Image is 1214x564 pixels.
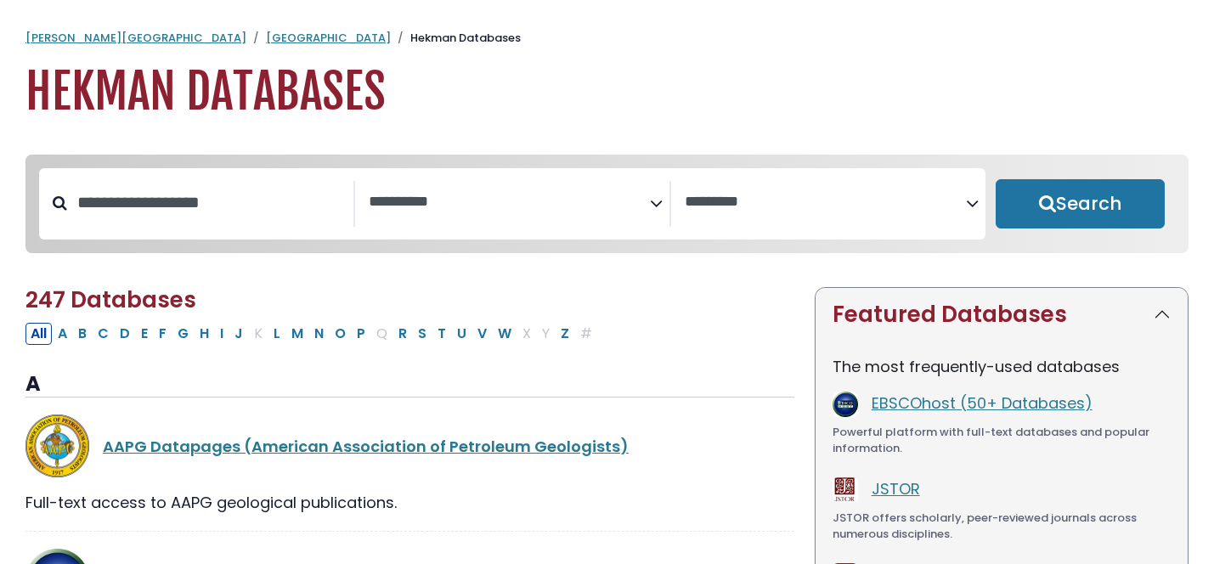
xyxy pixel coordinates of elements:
button: Filter Results T [432,323,451,345]
button: Filter Results L [268,323,285,345]
textarea: Search [369,194,650,211]
button: All [25,323,52,345]
button: Submit for Search Results [996,179,1165,228]
button: Filter Results J [229,323,248,345]
button: Filter Results U [452,323,471,345]
input: Search database by title or keyword [67,189,353,217]
button: Filter Results F [154,323,172,345]
button: Filter Results H [195,323,214,345]
p: The most frequently-used databases [833,355,1171,378]
button: Filter Results Z [556,323,574,345]
button: Filter Results A [53,323,72,345]
a: AAPG Datapages (American Association of Petroleum Geologists) [103,436,629,457]
button: Filter Results C [93,323,114,345]
button: Filter Results I [215,323,229,345]
button: Filter Results W [493,323,517,345]
button: Filter Results N [309,323,329,345]
h3: A [25,372,794,398]
li: Hekman Databases [391,30,521,47]
button: Filter Results B [73,323,92,345]
div: Full-text access to AAPG geological publications. [25,491,794,514]
button: Featured Databases [816,288,1188,341]
button: Filter Results E [136,323,153,345]
nav: Search filters [25,155,1189,253]
button: Filter Results O [330,323,351,345]
button: Filter Results D [115,323,135,345]
a: JSTOR [872,478,920,499]
div: Alpha-list to filter by first letter of database name [25,322,599,343]
button: Filter Results V [472,323,492,345]
a: [GEOGRAPHIC_DATA] [266,30,391,46]
button: Filter Results S [413,323,432,345]
span: 247 Databases [25,285,196,315]
button: Filter Results R [393,323,412,345]
a: EBSCOhost (50+ Databases) [872,392,1093,414]
h1: Hekman Databases [25,64,1189,121]
textarea: Search [685,194,966,211]
div: Powerful platform with full-text databases and popular information. [833,424,1171,457]
button: Filter Results G [172,323,194,345]
button: Filter Results M [286,323,308,345]
button: Filter Results P [352,323,370,345]
nav: breadcrumb [25,30,1189,47]
a: [PERSON_NAME][GEOGRAPHIC_DATA] [25,30,246,46]
div: JSTOR offers scholarly, peer-reviewed journals across numerous disciplines. [833,510,1171,543]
